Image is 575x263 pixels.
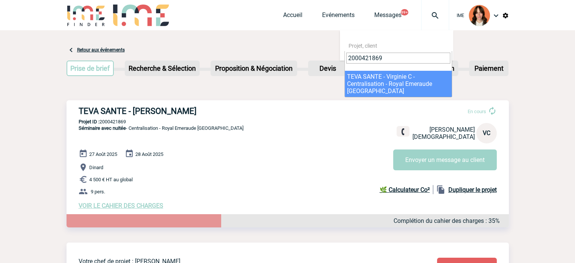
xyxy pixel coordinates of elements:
[374,11,401,22] a: Messages
[79,125,243,131] span: - Centralisation - Royal Emeraude [GEOGRAPHIC_DATA]
[483,129,490,137] span: VC
[211,61,296,75] p: Proposition & Négociation
[380,185,433,194] a: 🌿 Calculateur Co²
[67,61,113,75] p: Prise de brief
[79,119,99,124] b: Projet ID :
[380,186,430,193] b: 🌿 Calculateur Co²
[79,125,126,131] span: Séminaire avec nuitée
[429,126,475,133] span: [PERSON_NAME]
[135,151,163,157] span: 28 Août 2025
[91,189,105,195] span: 9 pers.
[448,186,497,193] b: Dupliquer le projet
[283,11,302,22] a: Accueil
[400,128,406,135] img: fixe.png
[79,106,305,116] h3: TEVA SANTE - [PERSON_NAME]
[468,109,486,114] span: En cours
[412,133,475,140] span: [DEMOGRAPHIC_DATA]
[349,43,377,49] span: Projet, client
[89,151,117,157] span: 27 Août 2025
[89,165,103,170] span: Dinard
[401,9,408,16] button: 99+
[345,71,452,97] li: TEVA SANTE - Virginie C - Centralisation - Royal Emeraude [GEOGRAPHIC_DATA]
[322,11,355,22] a: Evénements
[67,5,106,26] img: IME-Finder
[470,61,508,75] p: Paiement
[457,13,464,18] span: IME
[89,177,133,182] span: 4 500 € HT au global
[79,202,163,209] a: VOIR LE CAHIER DES CHARGES
[469,5,490,26] img: 94396-2.png
[126,61,199,75] p: Recherche & Sélection
[77,47,125,53] a: Retour aux événements
[309,61,347,75] p: Devis
[393,149,497,170] button: Envoyer un message au client
[436,185,445,194] img: file_copy-black-24dp.png
[67,119,509,124] p: 2000421869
